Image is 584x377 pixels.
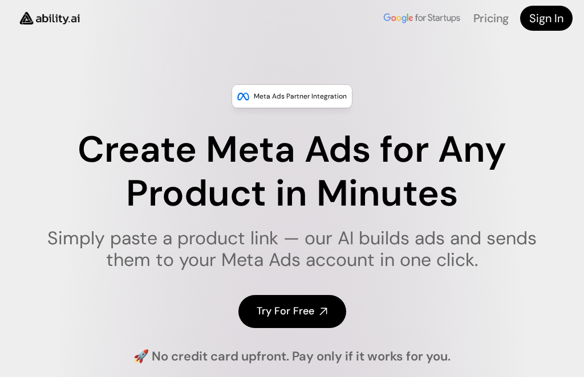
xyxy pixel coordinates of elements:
[473,11,509,26] a: Pricing
[36,128,548,216] h1: Create Meta Ads for Any Product in Minutes
[257,304,314,318] h4: Try For Free
[133,348,451,366] h4: 🚀 No credit card upfront. Pay only if it works for you.
[36,227,548,271] h1: Simply paste a product link — our AI builds ads and sends them to your Meta Ads account in one cl...
[238,295,346,327] a: Try For Free
[520,6,573,31] a: Sign In
[529,10,563,26] h4: Sign In
[254,91,347,102] p: Meta Ads Partner Integration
